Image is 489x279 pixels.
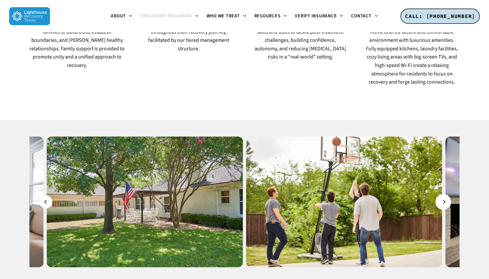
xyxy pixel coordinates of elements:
[295,13,337,19] span: Verify Insurance
[111,13,126,19] span: About
[351,13,371,19] span: Contact
[437,195,450,208] button: Next
[405,13,475,19] span: CALL: [PHONE_NUMBER]
[400,8,480,24] a: CALL: [PHONE_NUMBER]
[250,14,291,19] a: Resources
[9,7,50,25] img: Lighthouse Recovery Texas
[107,14,136,19] a: About
[203,14,250,19] a: Who We Treat
[207,13,240,19] span: Who We Treat
[254,13,281,19] span: Resources
[39,195,52,208] button: Previous
[140,13,192,19] span: Treatment Programs
[246,137,442,267] img: soberlivingdallas-9
[136,14,203,19] a: Treatment Programs
[347,14,382,19] a: Contact
[291,14,347,19] a: Verify Insurance
[47,137,243,267] img: soberlivingdallas-2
